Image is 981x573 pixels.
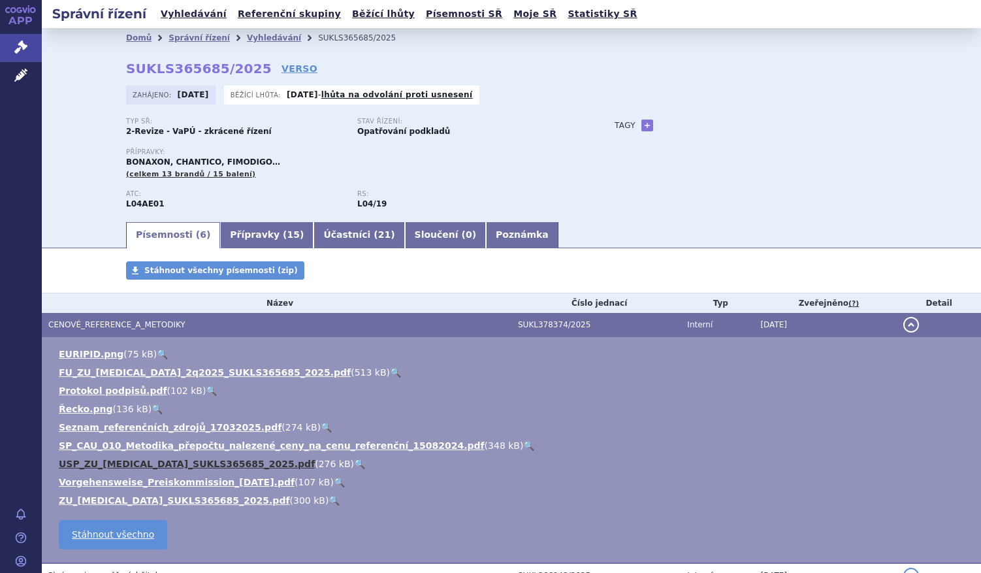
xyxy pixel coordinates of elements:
[59,494,968,507] li: ( )
[615,118,635,133] h3: Tagy
[321,90,473,99] a: lhůta na odvolání proti usnesení
[59,457,968,470] li: ( )
[48,320,185,329] span: CENOVÉ_REFERENCE_A_METODIKY
[287,90,318,99] strong: [DATE]
[509,5,560,23] a: Moje SŘ
[357,190,575,198] p: RS:
[59,385,167,396] a: Protokol podpisů.pdf
[318,28,413,48] li: SUKLS365685/2025
[903,317,919,333] button: detail
[298,477,330,487] span: 107 kB
[59,520,167,549] a: Stáhnout všechno
[687,320,713,329] span: Interní
[169,33,230,42] a: Správní řízení
[378,229,391,240] span: 21
[285,422,317,433] span: 274 kB
[206,385,217,396] a: 🔍
[59,440,485,451] a: SP_CAU_010_Metodika_přepočtu_nalezené_ceny_na_cenu_referenční_15082024.pdf
[157,5,231,23] a: Vyhledávání
[281,62,317,75] a: VERSO
[321,422,332,433] a: 🔍
[287,90,473,100] p: -
[200,229,206,240] span: 6
[59,421,968,434] li: ( )
[354,459,365,469] a: 🔍
[511,313,681,337] td: SUKL378374/2025
[287,229,300,240] span: 15
[293,495,325,506] span: 300 kB
[511,293,681,313] th: Číslo jednací
[234,5,345,23] a: Referenční skupiny
[564,5,641,23] a: Statistiky SŘ
[59,384,968,397] li: ( )
[681,293,754,313] th: Typ
[754,293,897,313] th: Zveřejněno
[59,439,968,452] li: ( )
[178,90,209,99] strong: [DATE]
[59,367,351,378] a: FU_ZU_[MEDICAL_DATA]_2q2025_SUKLS365685_2025.pdf
[59,476,968,489] li: ( )
[126,33,152,42] a: Domů
[486,222,558,248] a: Poznámka
[466,229,472,240] span: 0
[488,440,520,451] span: 348 kB
[355,367,387,378] span: 513 kB
[319,459,351,469] span: 276 kB
[422,5,506,23] a: Písemnosti SŘ
[59,366,968,379] li: ( )
[405,222,486,248] a: Sloučení (0)
[126,199,165,208] strong: FINGOLIMOD
[897,293,981,313] th: Detail
[126,157,280,167] span: BONAXON, CHANTICO, FIMODIGO…
[152,404,163,414] a: 🔍
[59,404,112,414] a: Řecko.png
[133,90,174,100] span: Zahájeno:
[116,404,148,414] span: 136 kB
[329,495,340,506] a: 🔍
[334,477,345,487] a: 🔍
[157,349,168,359] a: 🔍
[641,120,653,131] a: +
[348,5,419,23] a: Běžící lhůty
[42,5,157,23] h2: Správní řízení
[357,118,575,125] p: Stav řízení:
[42,293,511,313] th: Název
[59,349,123,359] a: EURIPID.png
[357,199,387,208] strong: fingolimod
[231,90,283,100] span: Běžící lhůta:
[126,127,272,136] strong: 2-Revize - VaPÚ - zkrácené řízení
[126,118,344,125] p: Typ SŘ:
[357,127,450,136] strong: Opatřování podkladů
[126,61,272,76] strong: SUKLS365685/2025
[220,222,314,248] a: Přípravky (15)
[59,495,290,506] a: ZU_[MEDICAL_DATA]_SUKLS365685_2025.pdf
[170,385,202,396] span: 102 kB
[126,148,588,156] p: Přípravky:
[144,266,298,275] span: Stáhnout všechny písemnosti (zip)
[523,440,534,451] a: 🔍
[247,33,301,42] a: Vyhledávání
[59,422,281,433] a: Seznam_referenčních_zdrojů_17032025.pdf
[59,477,295,487] a: Vorgehensweise_Preiskommission_[DATE].pdf
[59,459,315,469] a: USP_ZU_[MEDICAL_DATA]_SUKLS365685_2025.pdf
[390,367,401,378] a: 🔍
[59,402,968,416] li: ( )
[848,299,859,308] abbr: (?)
[126,170,255,178] span: (celkem 13 brandů / 15 balení)
[754,313,897,337] td: [DATE]
[127,349,153,359] span: 75 kB
[126,222,220,248] a: Písemnosti (6)
[126,261,304,280] a: Stáhnout všechny písemnosti (zip)
[314,222,404,248] a: Účastníci (21)
[126,190,344,198] p: ATC:
[59,348,968,361] li: ( )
